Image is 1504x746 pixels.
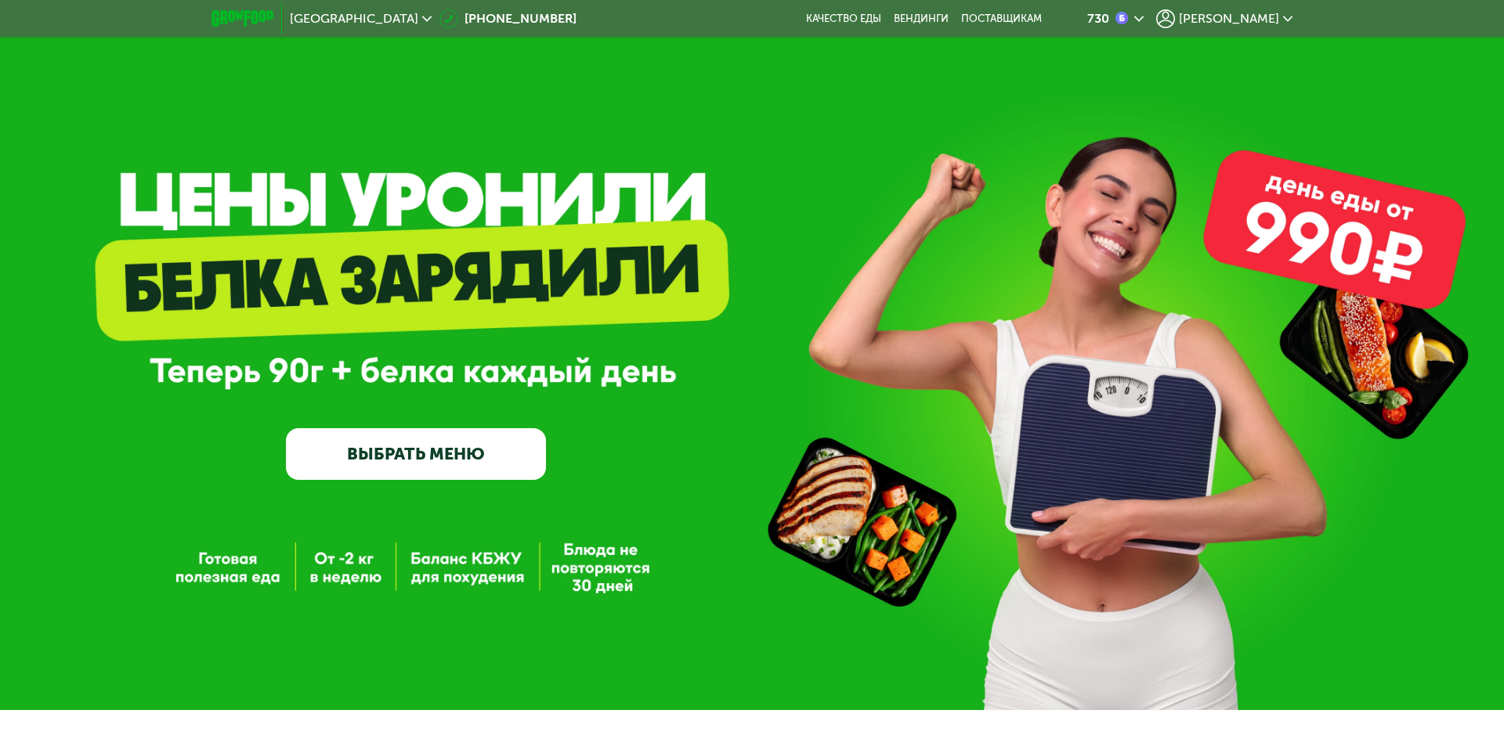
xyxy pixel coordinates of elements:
[1087,13,1109,25] div: 730
[961,13,1042,25] div: поставщикам
[894,13,949,25] a: Вендинги
[806,13,881,25] a: Качество еды
[290,13,418,25] span: [GEOGRAPHIC_DATA]
[1179,13,1279,25] span: [PERSON_NAME]
[286,428,546,481] a: ВЫБРАТЬ МЕНЮ
[439,9,577,28] a: [PHONE_NUMBER]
